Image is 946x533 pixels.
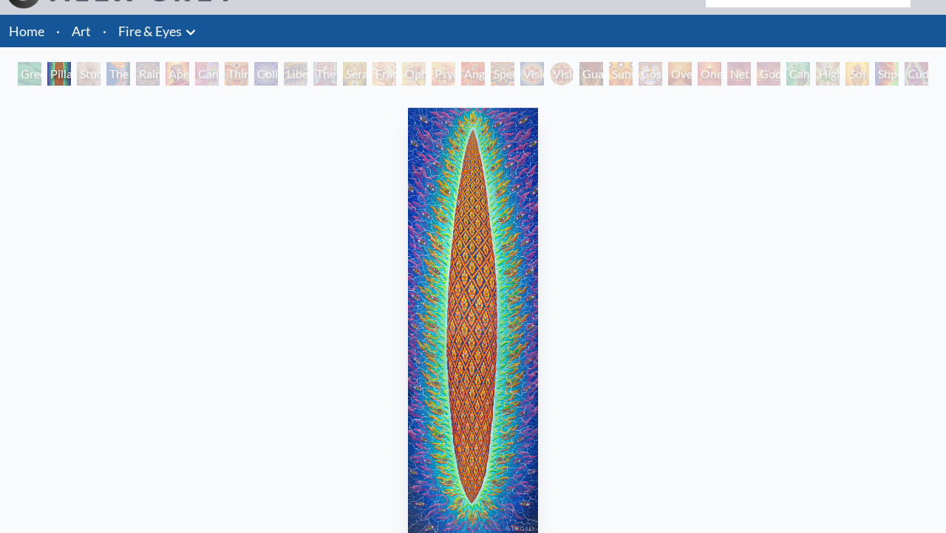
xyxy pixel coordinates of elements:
li: · [50,15,66,47]
div: Spectral Lotus [491,62,514,86]
div: The Seer [313,62,337,86]
div: Godself [757,62,780,86]
div: Guardian of Infinite Vision [579,62,603,86]
div: Higher Vision [816,62,840,86]
div: Rainbow Eye Ripple [136,62,160,86]
div: Liberation Through Seeing [284,62,307,86]
div: Sol Invictus [845,62,869,86]
div: Third Eye Tears of Joy [225,62,248,86]
div: Cosmic Elf [639,62,662,86]
div: One [698,62,721,86]
a: Fire & Eyes [118,21,182,41]
li: · [97,15,112,47]
div: Angel Skin [461,62,485,86]
div: Ophanic Eyelash [402,62,426,86]
div: Aperture [166,62,189,86]
div: Study for the Great Turn [77,62,101,86]
div: Fractal Eyes [372,62,396,86]
div: Sunyata [609,62,633,86]
div: Vision Crystal [520,62,544,86]
div: Net of Being [727,62,751,86]
div: Oversoul [668,62,692,86]
a: Art [72,21,91,41]
div: Collective Vision [254,62,278,86]
div: Cuddle [905,62,928,86]
div: The Torch [106,62,130,86]
a: Home [9,23,44,39]
div: Psychomicrograph of a Fractal Paisley Cherub Feather Tip [432,62,455,86]
div: Shpongled [875,62,899,86]
div: Cannafist [786,62,810,86]
div: Seraphic Transport Docking on the Third Eye [343,62,367,86]
div: Green Hand [18,62,41,86]
div: Pillar of Awareness [47,62,71,86]
div: Cannabis Sutra [195,62,219,86]
div: Vision Crystal Tondo [550,62,574,86]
